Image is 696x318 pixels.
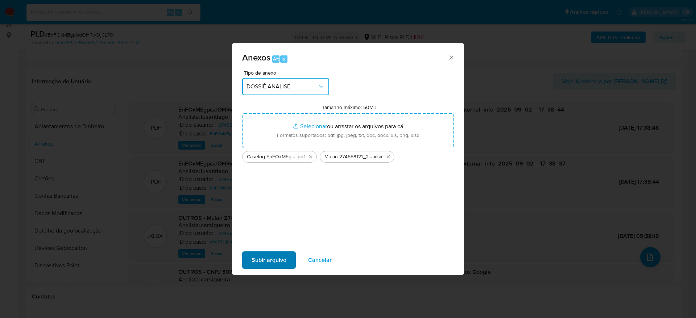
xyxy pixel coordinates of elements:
[306,152,315,161] button: Excluir Caselog EnFOxMEgpisdOHRwStjCL701_2025_09_02_13_44_58 - CNPJ 30731650000178 - EDUARDO FISC...
[282,55,285,62] span: a
[252,252,286,268] span: Subir arquivo
[273,55,279,62] span: Alt
[242,78,329,95] button: DOSSIÊ ANÁLISE
[242,51,270,64] span: Anexos
[242,148,454,163] ul: Arquivos selecionados
[322,104,377,110] label: Tamanho máximo: 50MB
[246,83,318,90] span: DOSSIÊ ANÁLISE
[373,153,382,160] span: .xlsx
[242,251,296,269] button: Subir arquivo
[297,153,305,160] span: .pdf
[308,252,332,268] span: Cancelar
[324,153,373,160] span: Mulan 274558121_2025_09_02_13_43_39
[247,153,297,160] span: Caselog EnFOxMEgpisdOHRwStjCL701_2025_09_02_13_44_58 - CNPJ 30731650000178 - [PERSON_NAME] COMERC...
[448,54,454,60] button: Fechar
[299,251,341,269] button: Cancelar
[384,152,393,161] button: Excluir Mulan 274558121_2025_09_02_13_43_39.xlsx
[244,70,331,75] span: Tipo de anexo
